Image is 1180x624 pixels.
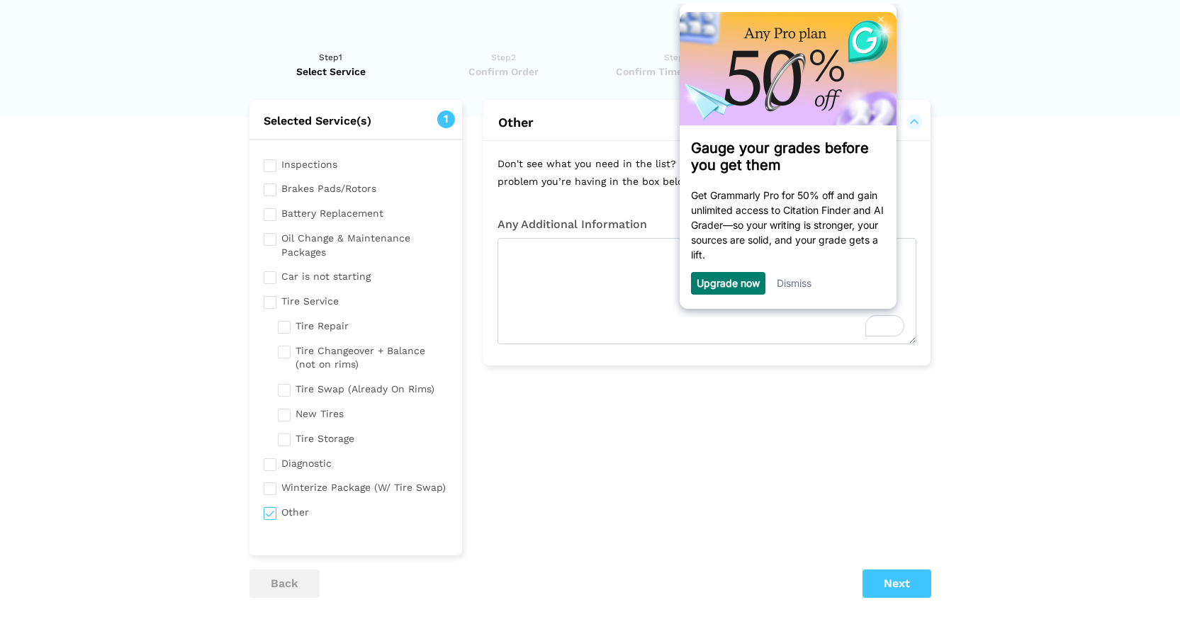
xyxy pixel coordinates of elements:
img: close_x_white.png [206,13,212,19]
textarea: To enrich screen reader interactions, please activate Accessibility in Grammarly extension settings [498,238,916,344]
button: Other [498,114,916,131]
h3: Gauge your grades before you get them [19,136,213,170]
p: Get Grammarly Pro for 50% off and gain unlimited access to Citation Finder and AI Grader—so your ... [19,184,213,259]
span: Confirm Time & Location [595,64,758,79]
button: Next [862,569,931,598]
p: Don't see what you need in the list? Let us know what you’re looking for or the problem you’re ha... [483,141,931,204]
h3: Any Additional Information [498,218,916,231]
a: Step2 [422,50,585,79]
span: Confirm Order [422,64,585,79]
span: 1 [437,110,455,128]
a: Step3 [595,50,758,79]
a: Upgrade now [25,273,88,285]
img: b691f0dbac2949fda2ab1b53a00960fb-306x160.png [8,8,225,122]
a: Step1 [249,50,413,79]
a: Dismiss [105,273,140,285]
h2: Selected Service(s) [249,114,463,128]
button: back [249,569,320,598]
span: Select Service [249,64,413,79]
